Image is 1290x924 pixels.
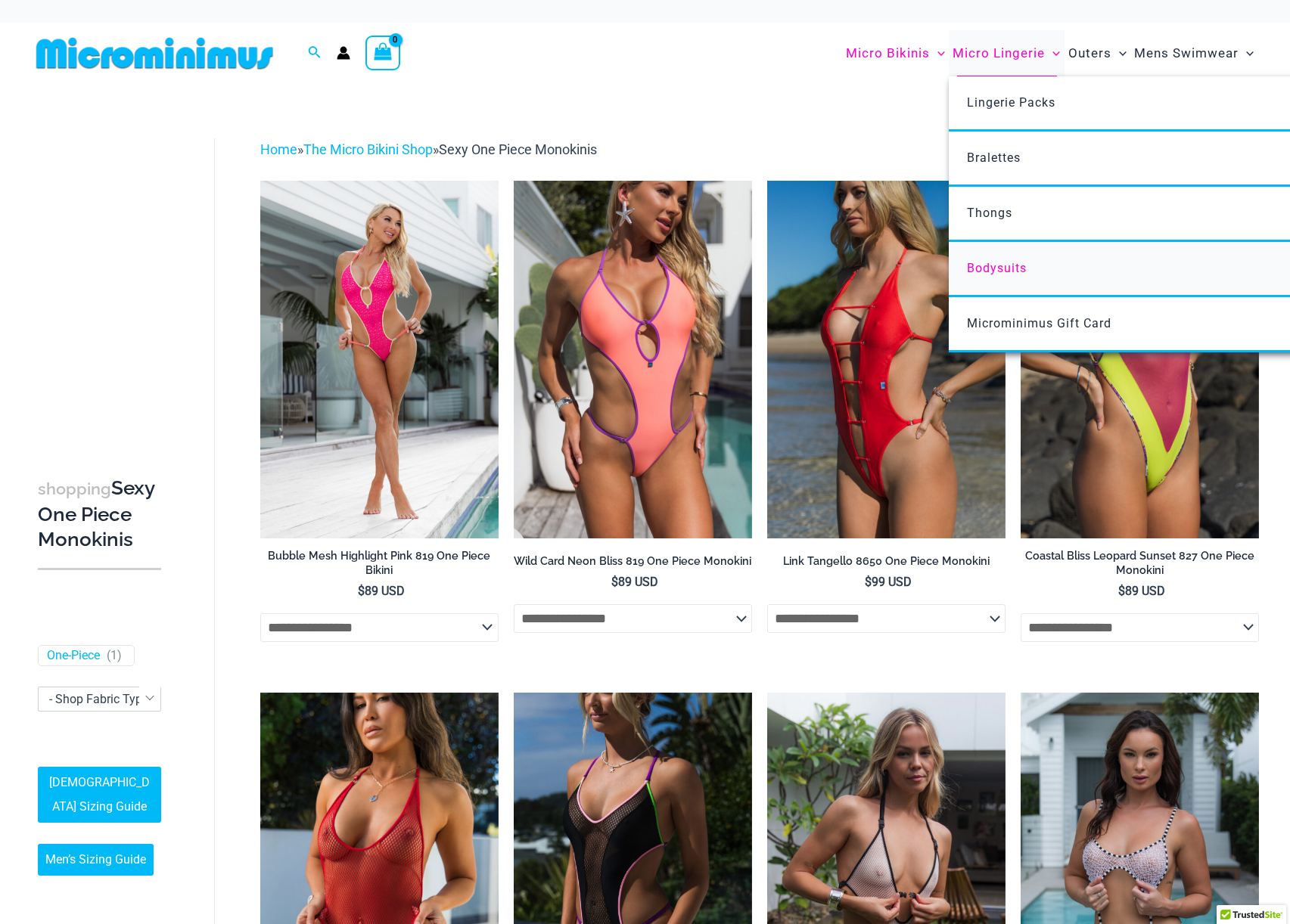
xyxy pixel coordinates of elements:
span: Menu Toggle [930,34,945,73]
h2: Link Tangello 8650 One Piece Monokini [767,554,1006,569]
span: » » [260,141,597,157]
a: Men’s Sizing Guide [38,844,154,876]
span: - Shop Fabric Type [39,687,160,711]
span: shopping [38,479,111,498]
h2: Wild Card Neon Bliss 819 One Piece Monokini [514,554,752,569]
a: Micro BikinisMenu ToggleMenu Toggle [842,30,949,76]
span: - Shop Fabric Type [49,692,148,706]
span: Outers [1068,34,1111,73]
img: MM SHOP LOGO FLAT [30,36,279,70]
span: Microminimus Gift Card [967,316,1111,330]
span: $ [358,584,365,598]
span: Micro Lingerie [953,34,1045,73]
iframe: TrustedSite Certified [38,126,174,429]
span: Lingerie Packs [967,95,1055,110]
h2: Coastal Bliss Leopard Sunset 827 One Piece Monokini [1021,549,1259,577]
img: Link Tangello 8650 One Piece Monokini 11 [767,181,1006,538]
a: Coastal Bliss Leopard Sunset 827 One Piece Monokini 06Coastal Bliss Leopard Sunset 827 One Piece ... [1021,181,1259,538]
a: Home [260,141,297,157]
img: Bubble Mesh Highlight Pink 819 One Piece 01 [260,181,499,538]
img: Wild Card Neon Bliss 819 One Piece 04 [514,181,752,538]
bdi: 99 USD [865,575,912,589]
a: The Micro Bikini Shop [303,141,433,157]
span: Thongs [967,206,1012,220]
a: [DEMOGRAPHIC_DATA] Sizing Guide [38,767,161,823]
img: Coastal Bliss Leopard Sunset 827 One Piece Monokini 06 [1021,181,1259,538]
a: Micro LingerieMenu ToggleMenu Toggle [949,30,1064,76]
span: Menu Toggle [1239,34,1254,73]
a: OutersMenu ToggleMenu Toggle [1065,30,1130,76]
bdi: 89 USD [1118,584,1165,598]
h3: Sexy One Piece Monokinis [38,476,161,553]
a: Coastal Bliss Leopard Sunset 827 One Piece Monokini [1021,549,1259,583]
a: Mens SwimwearMenu ToggleMenu Toggle [1130,30,1257,76]
bdi: 89 USD [358,584,405,598]
span: - Shop Fabric Type [38,687,161,712]
a: Link Tangello 8650 One Piece Monokini 11Link Tangello 8650 One Piece Monokini 12Link Tangello 865... [767,181,1006,538]
span: $ [611,575,618,589]
span: Bralettes [967,150,1021,165]
a: Search icon link [308,44,322,63]
a: View Shopping Cart, empty [365,36,400,70]
span: Mens Swimwear [1134,34,1239,73]
nav: Site Navigation [840,28,1260,79]
span: $ [1118,584,1125,598]
a: Link Tangello 8650 One Piece Monokini [767,554,1006,574]
span: ( ) [107,648,122,664]
span: Menu Toggle [1045,34,1060,73]
span: Sexy One Piece Monokinis [439,141,597,157]
a: One-Piece [47,648,100,664]
span: Bodysuits [967,261,1027,275]
a: Bubble Mesh Highlight Pink 819 One Piece Bikini [260,549,499,583]
span: Menu Toggle [1111,34,1127,73]
h2: Bubble Mesh Highlight Pink 819 One Piece Bikini [260,549,499,577]
a: Bubble Mesh Highlight Pink 819 One Piece 01Bubble Mesh Highlight Pink 819 One Piece 03Bubble Mesh... [260,181,499,538]
a: Account icon link [337,46,350,60]
span: Micro Bikinis [846,34,930,73]
a: Wild Card Neon Bliss 819 One Piece 04Wild Card Neon Bliss 819 One Piece 05Wild Card Neon Bliss 81... [514,181,752,538]
a: Wild Card Neon Bliss 819 One Piece Monokini [514,554,752,574]
span: 1 [110,648,117,662]
span: $ [865,575,872,589]
bdi: 89 USD [611,575,658,589]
